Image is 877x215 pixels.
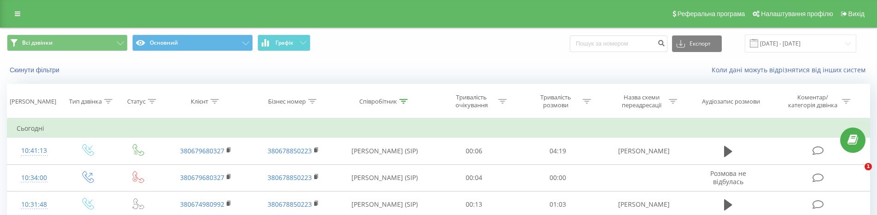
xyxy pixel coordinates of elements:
[786,93,840,109] div: Коментар/категорія дзвінка
[531,93,580,109] div: Тривалість розмови
[600,138,688,164] td: [PERSON_NAME]
[127,98,146,105] div: Статус
[268,98,306,105] div: Бізнес номер
[132,35,253,51] button: Основний
[69,98,102,105] div: Тип дзвінка
[180,146,224,155] a: 380679680327
[7,35,128,51] button: Всі дзвінки
[570,35,667,52] input: Пошук за номером
[865,163,872,170] span: 1
[275,40,293,46] span: Графік
[7,66,64,74] button: Скинути фільтри
[678,10,745,17] span: Реферальна програма
[257,35,310,51] button: Графік
[180,200,224,209] a: 380674980992
[17,196,52,214] div: 10:31:48
[268,173,312,182] a: 380678850223
[180,173,224,182] a: 380679680327
[191,98,208,105] div: Клієнт
[10,98,56,105] div: [PERSON_NAME]
[702,98,760,105] div: Аудіозапис розмови
[7,119,870,138] td: Сьогодні
[447,93,496,109] div: Тривалість очікування
[846,163,868,185] iframe: Intercom live chat
[22,39,53,46] span: Всі дзвінки
[848,10,865,17] span: Вихід
[17,142,52,160] div: 10:41:13
[617,93,667,109] div: Назва схеми переадресації
[710,169,746,186] span: Розмова не відбулась
[337,164,432,191] td: [PERSON_NAME] (SIP)
[761,10,833,17] span: Налаштування профілю
[516,138,600,164] td: 04:19
[268,146,312,155] a: 380678850223
[359,98,397,105] div: Співробітник
[712,65,870,74] a: Коли дані можуть відрізнятися вiд інших систем
[432,138,516,164] td: 00:06
[516,164,600,191] td: 00:00
[337,138,432,164] td: [PERSON_NAME] (SIP)
[268,200,312,209] a: 380678850223
[17,169,52,187] div: 10:34:00
[432,164,516,191] td: 00:04
[672,35,722,52] button: Експорт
